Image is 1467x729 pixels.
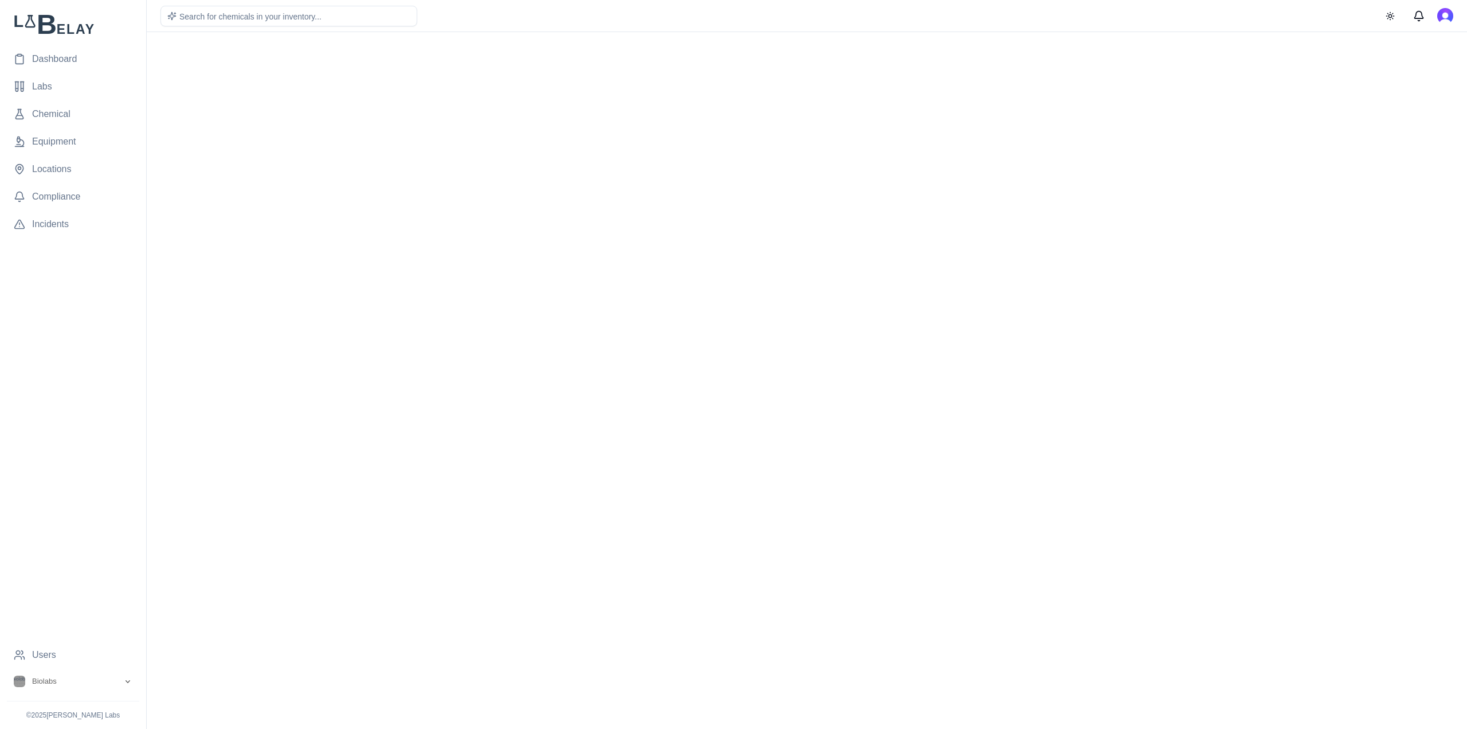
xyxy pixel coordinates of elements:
[7,75,139,98] a: Labs
[7,103,139,126] a: Chemical
[7,158,139,181] a: Locations
[1437,8,1453,24] button: Open user button
[7,671,139,692] button: Open organization switcher
[1437,8,1453,24] img: Amulang Shikeeva
[1407,5,1430,28] button: Messages
[7,14,139,34] img: Lab Belay Logo
[32,190,80,204] span: Compliance
[32,135,76,149] span: Equipment
[14,676,25,687] img: Biolabs
[7,644,139,666] a: Users
[32,80,52,93] span: Labs
[7,213,139,236] a: Incidents
[32,217,69,231] span: Incidents
[32,676,57,687] span: Biolabs
[7,711,139,720] p: © 2025 [PERSON_NAME] Labs
[7,130,139,153] a: Equipment
[7,48,139,71] a: Dashboard
[32,107,70,121] span: Chemical
[7,185,139,208] a: Compliance
[32,648,56,662] span: Users
[32,162,72,176] span: Locations
[32,52,77,66] span: Dashboard
[179,12,321,21] span: Search for chemicals in your inventory...
[1380,6,1401,26] button: Toggle theme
